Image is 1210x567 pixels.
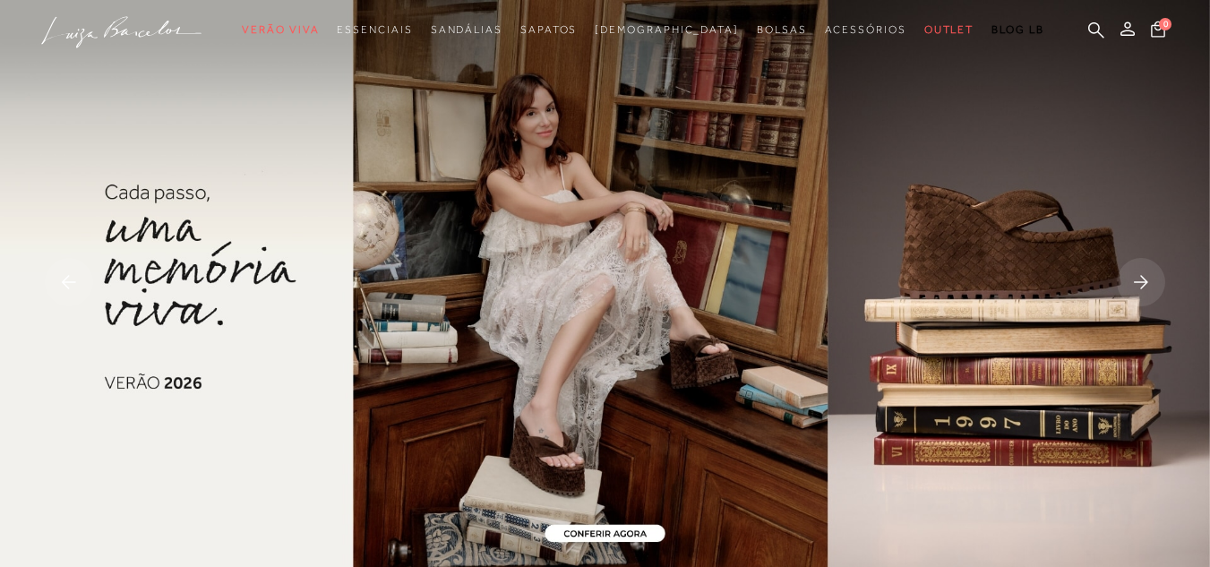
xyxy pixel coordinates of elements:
span: 0 [1159,18,1171,30]
span: Sandálias [431,23,502,36]
span: Verão Viva [242,23,319,36]
a: noSubCategoriesText [520,13,577,47]
a: BLOG LB [991,13,1043,47]
span: [DEMOGRAPHIC_DATA] [595,23,739,36]
button: 0 [1146,20,1171,44]
a: noSubCategoriesText [595,13,739,47]
span: Sapatos [520,23,577,36]
a: noSubCategoriesText [242,13,319,47]
a: noSubCategoriesText [337,13,412,47]
a: noSubCategoriesText [825,13,906,47]
span: BLOG LB [991,23,1043,36]
a: noSubCategoriesText [757,13,807,47]
span: Essenciais [337,23,412,36]
span: Acessórios [825,23,906,36]
span: Outlet [924,23,974,36]
a: noSubCategoriesText [431,13,502,47]
span: Bolsas [757,23,807,36]
a: noSubCategoriesText [924,13,974,47]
